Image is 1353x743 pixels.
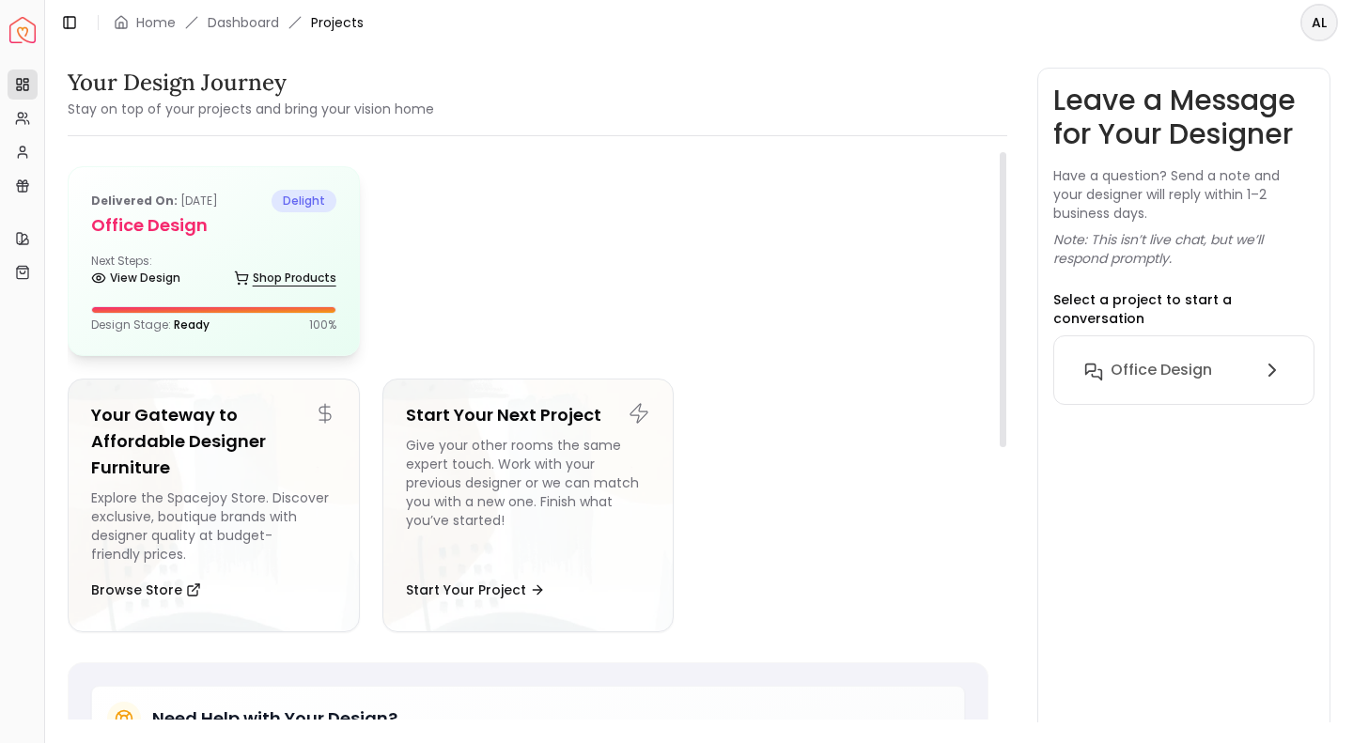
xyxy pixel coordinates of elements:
b: Delivered on: [91,193,178,209]
h5: Need Help with Your Design? [152,705,397,732]
p: 100 % [309,317,336,333]
p: Have a question? Send a note and your designer will reply within 1–2 business days. [1053,166,1314,223]
p: [DATE] [91,190,218,212]
small: Stay on top of your projects and bring your vision home [68,100,434,118]
a: View Design [91,265,180,291]
button: Browse Store [91,571,201,609]
a: Dashboard [208,13,279,32]
a: Start Your Next ProjectGive your other rooms the same expert touch. Work with your previous desig... [382,379,675,632]
a: Spacejoy [9,17,36,43]
nav: breadcrumb [114,13,364,32]
a: Shop Products [234,265,336,291]
button: Office Design [1069,351,1299,389]
p: Note: This isn’t live chat, but we’ll respond promptly. [1053,230,1314,268]
span: delight [272,190,336,212]
h3: Leave a Message for Your Designer [1053,84,1314,151]
h6: Office Design [1111,359,1212,381]
p: Design Stage: [91,317,210,333]
img: Spacejoy Logo [9,17,36,43]
div: Explore the Spacejoy Store. Discover exclusive, boutique brands with designer quality at budget-f... [91,488,336,564]
a: Home [136,13,176,32]
a: Your Gateway to Affordable Designer FurnitureExplore the Spacejoy Store. Discover exclusive, bout... [68,379,360,632]
h5: Office Design [91,212,336,239]
span: AL [1302,6,1336,39]
div: Give your other rooms the same expert touch. Work with your previous designer or we can match you... [406,436,651,564]
button: Start Your Project [406,571,545,609]
h5: Your Gateway to Affordable Designer Furniture [91,402,336,481]
div: Next Steps: [91,254,336,291]
h5: Start Your Next Project [406,402,651,428]
span: Ready [174,317,210,333]
h3: Your Design Journey [68,68,434,98]
p: Select a project to start a conversation [1053,290,1314,328]
button: AL [1300,4,1338,41]
span: Projects [311,13,364,32]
